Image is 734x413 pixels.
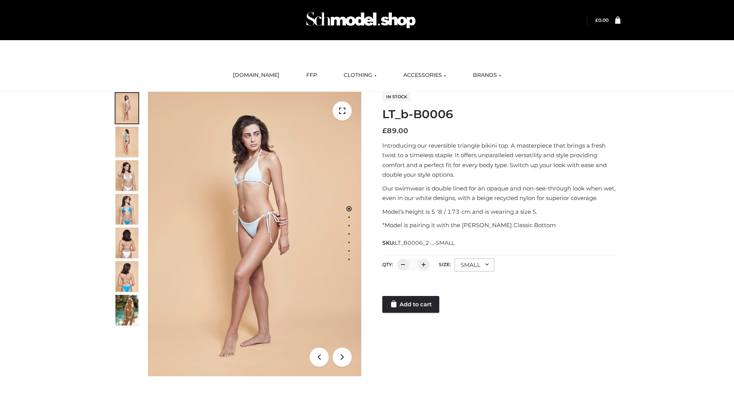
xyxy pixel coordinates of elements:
[227,67,285,84] a: [DOMAIN_NAME]
[467,67,507,84] a: BRANDS
[115,127,138,157] img: ArielClassicBikiniTop_CloudNine_AzureSky_OW114ECO_2-scaled.jpg
[595,17,609,23] bdi: 0.00
[382,107,620,121] h1: LT_b-B0006
[382,184,620,203] p: Our swimwear is double lined for an opaque and non-see-through look when wet, even in our white d...
[382,220,620,230] p: *Model is pairing it with the [PERSON_NAME] Classic Bottom
[455,259,494,272] div: SMALL
[398,67,452,84] a: ACCESSORIES
[382,238,455,247] span: SKU:
[382,141,620,180] p: Introducing our reversible triangle bikini top. A masterpiece that brings a fresh twist to a time...
[439,262,451,267] label: Size:
[395,239,455,246] span: LT_B0006_2-_-SMALL
[382,296,439,313] a: Add to cart
[338,67,382,84] a: CLOTHING
[300,67,323,84] a: FFP
[115,194,138,224] img: ArielClassicBikiniTop_CloudNine_AzureSky_OW114ECO_4-scaled.jpg
[115,93,138,124] img: ArielClassicBikiniTop_CloudNine_AzureSky_OW114ECO_1-scaled.jpg
[382,127,408,135] bdi: 89.00
[382,92,411,101] span: In stock
[115,160,138,191] img: ArielClassicBikiniTop_CloudNine_AzureSky_OW114ECO_3-scaled.jpg
[115,228,138,258] img: ArielClassicBikiniTop_CloudNine_AzureSky_OW114ECO_7-scaled.jpg
[148,92,361,376] img: ArielClassicBikiniTop_CloudNine_AzureSky_OW114ECO_1
[382,207,620,217] p: Model’s height is 5 ‘8 / 173 cm and is wearing a size S.
[382,262,393,267] label: QTY:
[382,127,387,135] span: £
[595,17,598,23] span: £
[115,295,138,325] img: Arieltop_CloudNine_AzureSky2.jpg
[115,261,138,292] img: ArielClassicBikiniTop_CloudNine_AzureSky_OW114ECO_8-scaled.jpg
[595,17,609,23] a: £0.00
[304,5,418,35] img: Schmodel Admin 964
